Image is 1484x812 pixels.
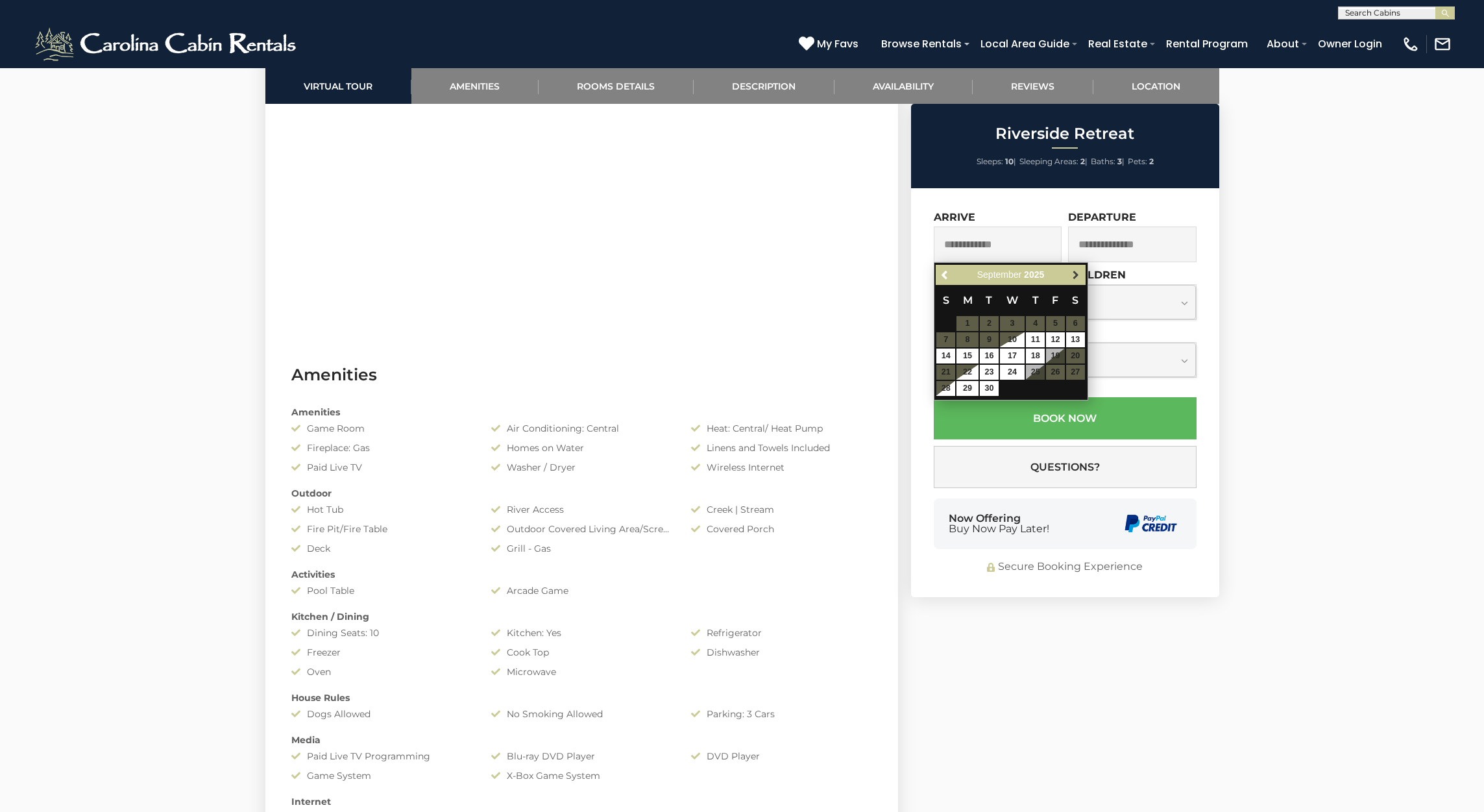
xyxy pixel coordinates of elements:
div: DVD Player [681,750,881,763]
strong: 2 [1149,156,1154,166]
span: 2025 [1024,269,1044,280]
li: | [1019,153,1088,170]
div: Paid Live TV Programming [282,750,481,763]
div: Game Room [282,422,481,435]
div: Dogs Allowed [282,707,481,720]
div: Cook Top [481,646,681,659]
div: Oven [282,665,481,678]
a: My Favs [799,36,862,53]
a: 12 [1046,332,1065,347]
div: Air Conditioning: Central [481,422,681,435]
div: House Rules [282,691,882,704]
span: Pets: [1128,156,1147,166]
a: 24 [1000,365,1025,380]
h2: Riverside Retreat [914,125,1216,142]
div: Grill - Gas [481,542,681,555]
div: Deck [282,542,481,555]
a: 18 [1026,349,1045,363]
div: Parking: 3 Cars [681,707,881,720]
a: 23 [980,365,999,380]
img: phone-regular-white.png [1402,35,1420,53]
a: Reviews [973,68,1093,104]
a: Rental Program [1160,32,1254,55]
div: Outdoor [282,487,882,500]
div: Kitchen / Dining [282,610,882,623]
li: | [1091,153,1125,170]
label: Arrive [934,211,975,223]
div: Media [282,733,882,746]
div: Homes on Water [481,441,681,454]
div: Secure Booking Experience [934,560,1197,574]
a: 28 [936,381,955,396]
span: Next [1071,270,1081,280]
a: Owner Login [1311,32,1389,55]
span: Sleeps: [977,156,1003,166]
div: River Access [481,503,681,516]
a: 29 [956,381,979,396]
div: Kitchen: Yes [481,626,681,639]
span: Monday [963,294,973,306]
a: 13 [1066,332,1085,347]
div: X-Box Game System [481,769,681,782]
a: 17 [1000,349,1025,363]
span: September [977,269,1021,280]
div: Blu-ray DVD Player [481,750,681,763]
span: Buy Now Pay Later! [949,524,1049,534]
strong: 3 [1117,156,1122,166]
a: Amenities [411,68,539,104]
a: Next [1068,267,1084,283]
div: Activities [282,568,882,581]
a: 22 [956,365,979,380]
div: Microwave [481,665,681,678]
span: Sleeping Areas: [1019,156,1078,166]
a: Location [1093,68,1219,104]
div: Outdoor Covered Living Area/Screened Porch [481,523,681,535]
li: | [977,153,1016,170]
span: Previous [940,270,951,280]
div: Amenities [282,406,882,419]
a: 15 [956,349,979,363]
a: 10 [1000,332,1025,347]
a: 16 [980,349,999,363]
label: Children [1068,269,1126,281]
div: Game System [282,769,481,782]
strong: 2 [1080,156,1085,166]
div: Fire Pit/Fire Table [282,523,481,535]
a: About [1260,32,1306,55]
img: White-1-2.png [32,25,302,64]
a: Rooms Details [539,68,694,104]
div: Arcade Game [481,584,681,597]
span: My Favs [817,36,858,52]
span: Wednesday [1006,294,1018,306]
div: Wireless Internet [681,461,881,474]
div: Creek | Stream [681,503,881,516]
span: Friday [1052,294,1058,306]
button: Questions? [934,446,1197,488]
label: Departure [1068,211,1136,223]
div: Refrigerator [681,626,881,639]
div: Dining Seats: 10 [282,626,481,639]
a: 11 [1026,332,1045,347]
a: Real Estate [1082,32,1154,55]
div: Internet [282,795,882,808]
div: Hot Tub [282,503,481,516]
div: Fireplace: Gas [282,441,481,454]
div: Now Offering [949,513,1049,534]
div: Freezer [282,646,481,659]
div: No Smoking Allowed [481,707,681,720]
a: Local Area Guide [974,32,1076,55]
a: Description [694,68,834,104]
div: Pool Table [282,584,481,597]
div: Washer / Dryer [481,461,681,474]
div: Covered Porch [681,523,881,535]
div: Dishwasher [681,646,881,659]
span: Thursday [1032,294,1039,306]
img: mail-regular-white.png [1433,35,1452,53]
a: 14 [936,349,955,363]
span: Saturday [1072,294,1078,306]
span: Sunday [943,294,949,306]
div: Paid Live TV [282,461,481,474]
strong: 10 [1005,156,1014,166]
div: Linens and Towels Included [681,441,881,454]
h3: Amenities [291,363,872,386]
